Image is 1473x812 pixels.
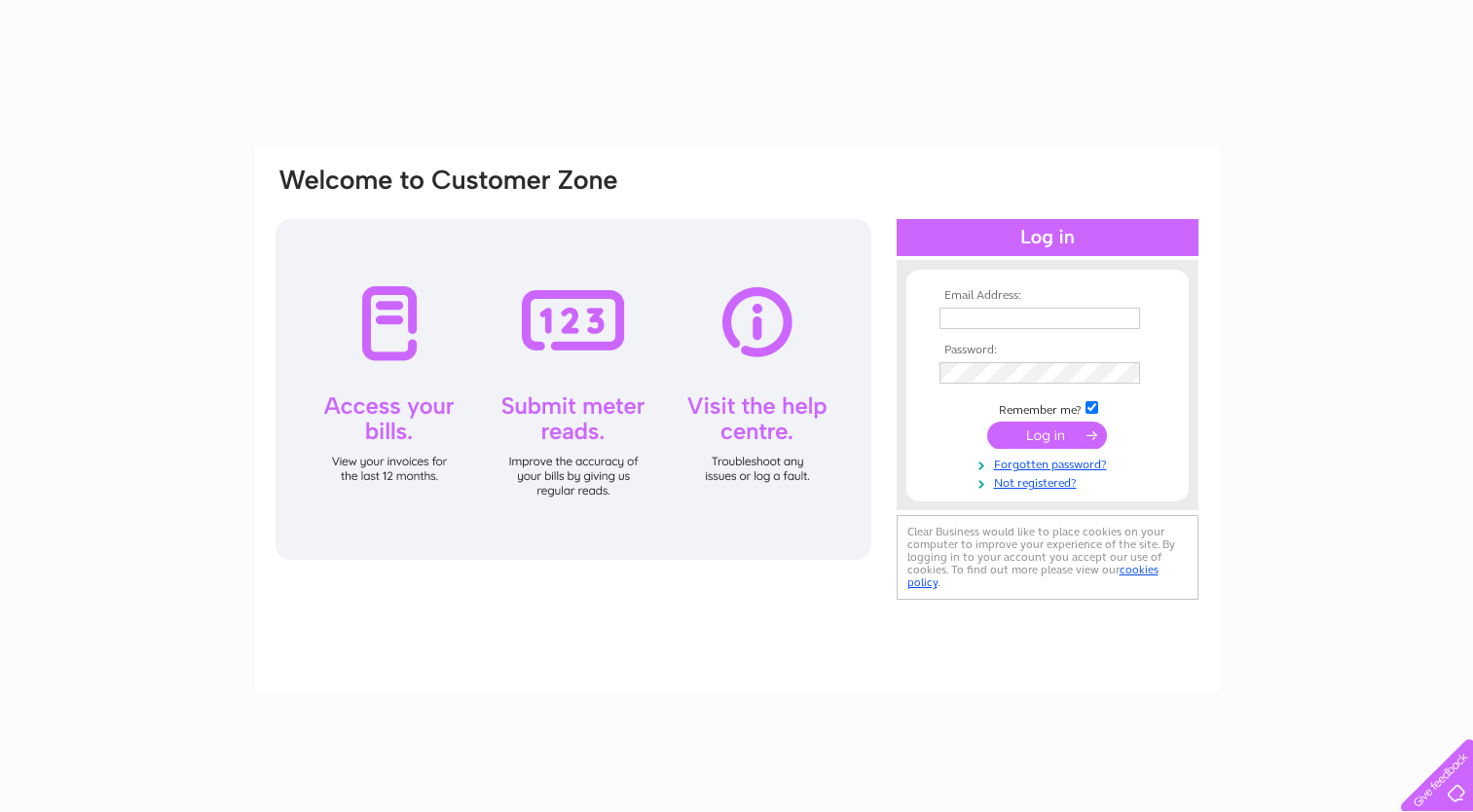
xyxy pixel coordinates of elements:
a: cookies policy [907,563,1159,589]
td: Remember me? [935,398,1160,418]
a: Forgotten password? [939,454,1160,472]
div: Clear Business would like to place cookies on your computer to improve your experience of the sit... [897,515,1198,600]
th: Email Address: [935,289,1160,303]
a: Not registered? [939,472,1160,491]
input: Submit [987,422,1107,449]
th: Password: [935,344,1160,357]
